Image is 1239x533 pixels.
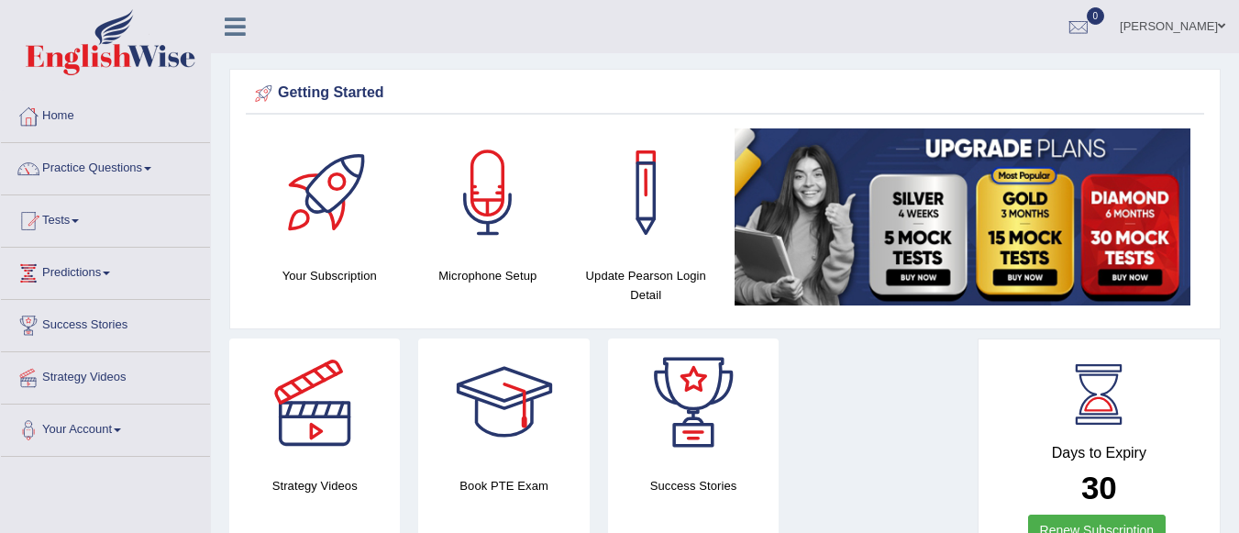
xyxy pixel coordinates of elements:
h4: Book PTE Exam [418,476,589,495]
h4: Days to Expiry [999,445,1200,461]
h4: Microphone Setup [418,266,559,285]
a: Success Stories [1,300,210,346]
a: Practice Questions [1,143,210,189]
b: 30 [1081,470,1117,505]
h4: Update Pearson Login Detail [576,266,716,305]
h4: Success Stories [608,476,779,495]
a: Tests [1,195,210,241]
h4: Strategy Videos [229,476,400,495]
img: small5.jpg [735,128,1191,305]
a: Home [1,91,210,137]
div: Getting Started [250,80,1200,107]
h4: Your Subscription [260,266,400,285]
a: Strategy Videos [1,352,210,398]
a: Predictions [1,248,210,294]
a: Your Account [1,405,210,450]
span: 0 [1087,7,1105,25]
